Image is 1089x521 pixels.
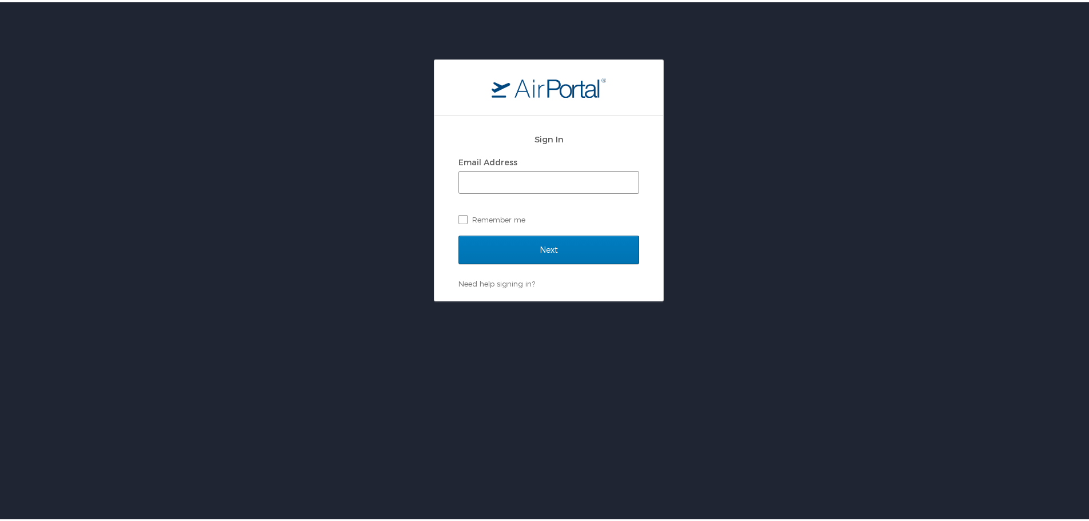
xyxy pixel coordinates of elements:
img: logo [492,75,606,96]
label: Remember me [458,209,639,226]
h2: Sign In [458,130,639,144]
a: Need help signing in? [458,277,535,286]
label: Email Address [458,155,517,165]
input: Next [458,233,639,262]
